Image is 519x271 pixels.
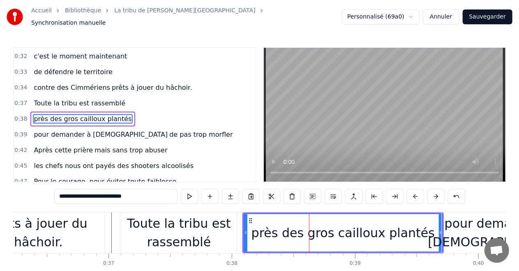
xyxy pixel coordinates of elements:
span: Après cette prière [33,145,94,155]
div: près des gros cailloux plantés [251,224,435,242]
div: 0:37 [103,260,114,267]
div: 0:39 [350,260,361,267]
button: Annuler [423,9,459,24]
span: Toute la tribu est rassemblé [33,98,126,108]
span: contre des Cimmériens [33,83,111,92]
span: Synchronisation manuelle [31,19,106,27]
span: 0:34 [14,84,27,92]
div: 0:38 [226,260,238,267]
span: 0:32 [14,52,27,61]
span: 0:42 [14,146,27,154]
span: prêts à jouer du hâchoir. [111,83,193,92]
span: de pas trop morfler [168,130,233,139]
span: mais sans trop abuser [94,145,168,155]
span: 0:45 [14,162,27,170]
a: Ouvrir le chat [484,238,509,263]
span: Pour le courage, pour éviter toute faiblesse, [33,177,179,186]
span: près des gros cailloux plantés [33,114,132,124]
a: La tribu de [PERSON_NAME][GEOGRAPHIC_DATA] [114,7,256,15]
nav: breadcrumb [31,7,342,27]
span: 0:39 [14,131,27,139]
img: youka [7,9,23,25]
span: c'est le moment maintenant [33,51,128,61]
button: Sauvegarder [463,9,512,24]
span: 0:37 [14,99,27,107]
span: 0:33 [14,68,27,76]
a: Accueil [31,7,52,15]
a: Bibliothèque [65,7,101,15]
span: 0:47 [14,178,27,186]
span: pour demander à [DEMOGRAPHIC_DATA] [33,130,168,139]
div: 0:40 [473,260,484,267]
span: 0:38 [14,115,27,123]
span: les chefs nous ont payés des shooters alcoolisés [33,161,194,171]
span: de défendre le territoire [33,67,113,77]
div: Toute la tribu est rassemblé [121,214,237,251]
